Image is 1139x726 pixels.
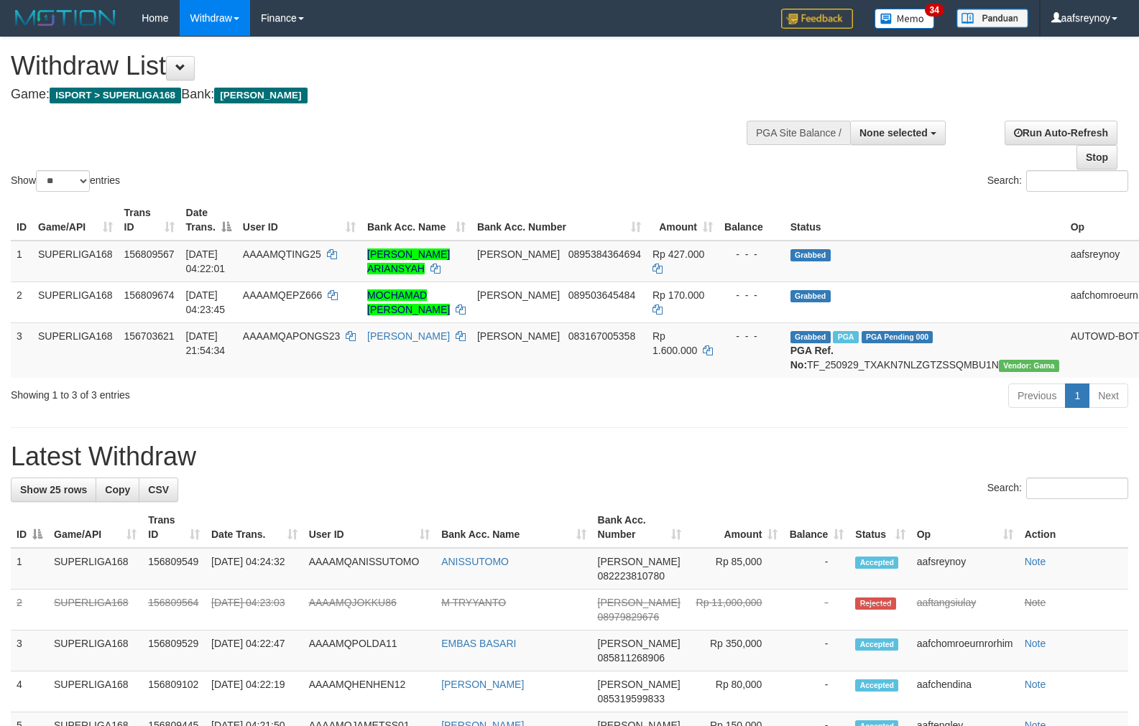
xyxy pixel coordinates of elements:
[32,281,119,322] td: SUPERLIGA168
[435,507,591,548] th: Bank Acc. Name: activate to sort column ascending
[724,247,779,261] div: - - -
[987,478,1128,499] label: Search:
[206,630,303,671] td: [DATE] 04:22:47
[687,548,783,590] td: Rp 85,000
[206,507,303,548] th: Date Trans.: activate to sort column ascending
[48,630,142,671] td: SUPERLIGA168
[186,289,226,315] span: [DATE] 04:23:45
[11,478,96,502] a: Show 25 rows
[11,382,464,402] div: Showing 1 to 3 of 3 entries
[124,289,175,301] span: 156809674
[783,548,849,590] td: -
[859,127,928,139] span: None selected
[1065,383,1089,408] a: 1
[925,4,944,17] span: 34
[956,9,1028,28] img: panduan.png
[855,557,898,569] span: Accepted
[11,200,32,241] th: ID
[719,200,785,241] th: Balance
[855,597,895,610] span: Rejected
[850,121,946,145] button: None selected
[32,200,119,241] th: Game/API: activate to sort column ascending
[999,360,1059,372] span: Vendor URL: https://trx31.1velocity.biz
[32,322,119,378] td: SUPERLIGA168
[11,88,745,102] h4: Game: Bank:
[441,638,516,649] a: EMBAS BASARI
[11,322,32,378] td: 3
[142,590,206,630] td: 156809564
[598,556,681,567] span: [PERSON_NAME]
[862,331,933,343] span: PGA Pending
[303,507,436,548] th: User ID: activate to sort column ascending
[724,288,779,302] div: - - -
[303,548,436,590] td: AAAAMQANISSUTOMO
[1008,383,1066,408] a: Previous
[139,478,178,502] a: CSV
[855,638,898,651] span: Accepted
[48,590,142,630] td: SUPERLIGA168
[441,597,506,608] a: M TRYYANTO
[783,590,849,630] td: -
[105,484,130,495] span: Copy
[471,200,647,241] th: Bank Acc. Number: activate to sort column ascending
[367,330,450,342] a: [PERSON_NAME]
[11,170,120,192] label: Show entries
[48,548,142,590] td: SUPERLIGA168
[441,679,524,690] a: [PERSON_NAME]
[592,507,688,548] th: Bank Acc. Number: activate to sort column ascending
[477,330,560,342] span: [PERSON_NAME]
[1025,597,1046,608] a: Note
[148,484,169,495] span: CSV
[303,671,436,712] td: AAAAMQHENHEN12
[11,241,32,282] td: 1
[11,507,48,548] th: ID: activate to sort column descending
[206,548,303,590] td: [DATE] 04:24:32
[1025,556,1046,567] a: Note
[186,248,226,274] span: [DATE] 04:22:01
[361,200,471,241] th: Bank Acc. Name: activate to sort column ascending
[687,590,783,630] td: Rp 11,000,000
[11,671,48,712] td: 4
[142,548,206,590] td: 156809549
[785,322,1065,378] td: TF_250929_TXAKN7NLZGTZSSQMBU1N
[783,630,849,671] td: -
[48,671,142,712] td: SUPERLIGA168
[214,88,307,103] span: [PERSON_NAME]
[1019,507,1128,548] th: Action
[747,121,850,145] div: PGA Site Balance /
[724,329,779,343] div: - - -
[142,630,206,671] td: 156809529
[142,507,206,548] th: Trans ID: activate to sort column ascending
[781,9,853,29] img: Feedback.jpg
[237,200,361,241] th: User ID: activate to sort column ascending
[1005,121,1117,145] a: Run Auto-Refresh
[783,671,849,712] td: -
[911,507,1019,548] th: Op: activate to sort column ascending
[790,331,831,343] span: Grabbed
[687,507,783,548] th: Amount: activate to sort column ascending
[48,507,142,548] th: Game/API: activate to sort column ascending
[11,442,1128,471] h1: Latest Withdraw
[911,630,1019,671] td: aafchomroeurnrorhim
[911,590,1019,630] td: aaftangsiulay
[142,671,206,712] td: 156809102
[855,679,898,692] span: Accepted
[598,693,665,704] span: Copy 085319599833 to clipboard
[1026,170,1128,192] input: Search:
[477,289,560,301] span: [PERSON_NAME]
[11,548,48,590] td: 1
[598,611,660,623] span: Copy 08979829676 to clipboard
[186,330,226,356] span: [DATE] 21:54:34
[598,638,681,649] span: [PERSON_NAME]
[568,248,641,260] span: Copy 0895384364694 to clipboard
[11,52,745,80] h1: Withdraw List
[180,200,237,241] th: Date Trans.: activate to sort column descending
[243,248,321,260] span: AAAAMQTING25
[206,671,303,712] td: [DATE] 04:22:19
[652,330,697,356] span: Rp 1.600.000
[119,200,180,241] th: Trans ID: activate to sort column ascending
[987,170,1128,192] label: Search:
[477,248,560,260] span: [PERSON_NAME]
[790,345,834,371] b: PGA Ref. No:
[11,590,48,630] td: 2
